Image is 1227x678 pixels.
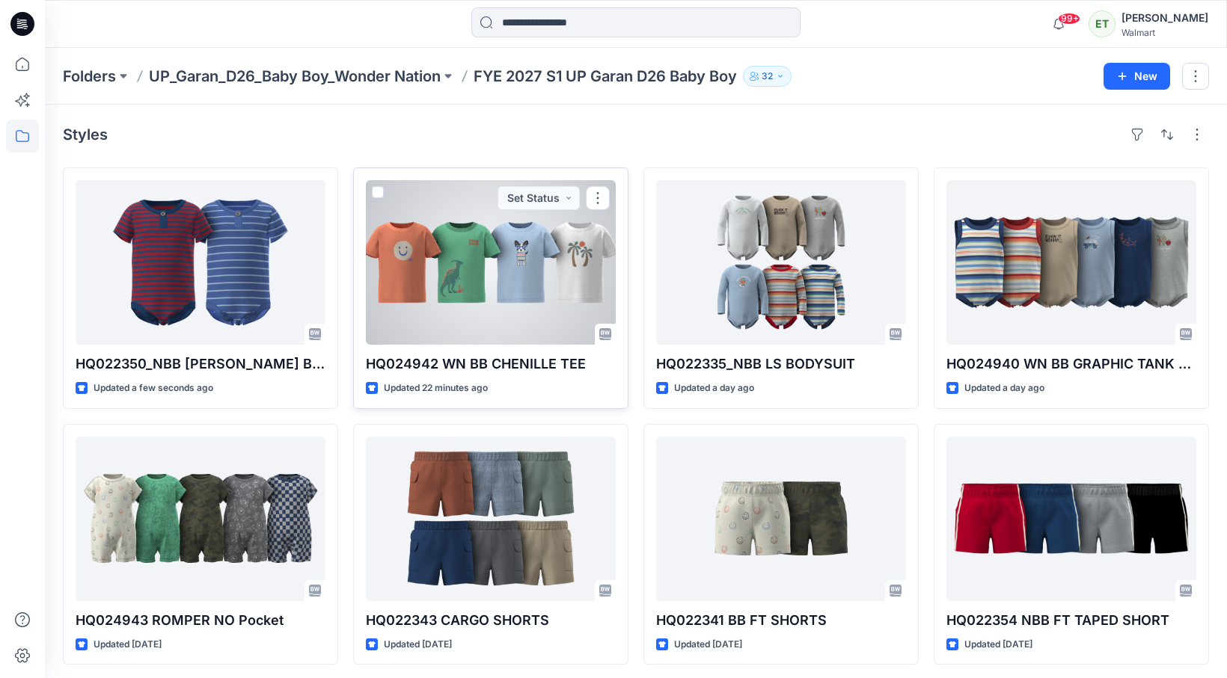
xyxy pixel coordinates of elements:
a: HQ024943 ROMPER NO Pocket [76,437,325,601]
p: Updated a few seconds ago [94,380,213,396]
p: HQ022343 CARGO SHORTS [366,610,616,631]
p: HQ024943 ROMPER NO Pocket [76,610,325,631]
p: Updated [DATE] [384,637,452,653]
p: 32 [762,68,773,84]
h4: Styles [63,126,108,144]
p: HQ022354 NBB FT TAPED SHORT [946,610,1196,631]
p: HQ022350_NBB [PERSON_NAME] BODYSUIT [76,354,325,375]
p: Updated 22 minutes ago [384,380,488,396]
a: HQ022335_NBB LS BODYSUIT [656,180,906,345]
a: HQ022350_NBB SS HENLEY BODYSUIT [76,180,325,345]
div: ET [1089,10,1116,37]
div: Walmart [1122,27,1208,38]
button: New [1104,63,1170,90]
a: HQ022341 BB FT SHORTS [656,437,906,601]
p: Updated [DATE] [94,637,162,653]
span: 99+ [1058,13,1080,25]
p: HQ024940 WN BB GRAPHIC TANK BODYSUIT [946,354,1196,375]
p: Updated [DATE] [674,637,742,653]
a: UP_Garan_D26_Baby Boy_Wonder Nation [149,66,441,87]
p: Updated a day ago [964,380,1044,396]
a: HQ024942 WN BB CHENILLE TEE [366,180,616,345]
button: 32 [743,66,792,87]
p: HQ024942 WN BB CHENILLE TEE [366,354,616,375]
a: HQ022343 CARGO SHORTS [366,437,616,601]
div: [PERSON_NAME] [1122,9,1208,27]
p: HQ022341 BB FT SHORTS [656,610,906,631]
a: Folders [63,66,116,87]
a: HQ024940 WN BB GRAPHIC TANK BODYSUIT [946,180,1196,345]
a: HQ022354 NBB FT TAPED SHORT [946,437,1196,601]
p: Updated [DATE] [964,637,1032,653]
p: HQ022335_NBB LS BODYSUIT [656,354,906,375]
p: FYE 2027 S1 UP Garan D26 Baby Boy [474,66,737,87]
p: Updated a day ago [674,380,754,396]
